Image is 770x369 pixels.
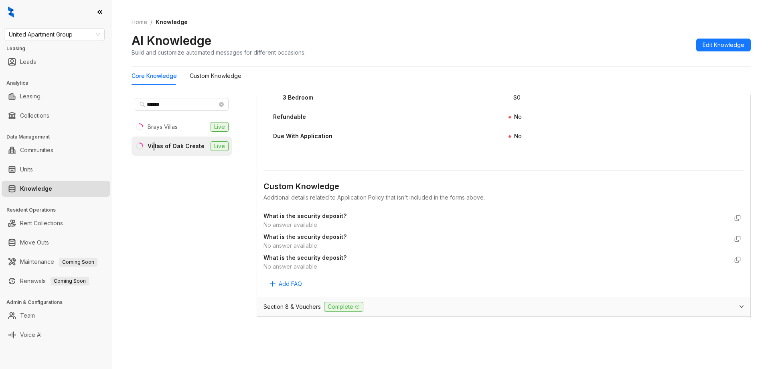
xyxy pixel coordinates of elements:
[2,161,110,177] li: Units
[140,102,145,107] span: search
[514,133,522,139] span: No
[20,327,42,343] a: Voice AI
[219,102,224,107] span: close-circle
[59,258,97,267] span: Coming Soon
[263,220,728,229] div: No answer available
[20,215,63,231] a: Rent Collections
[211,141,229,151] span: Live
[2,234,110,251] li: Move Outs
[6,45,112,52] h3: Leasing
[263,241,728,250] div: No answer available
[148,142,205,151] div: Villas of Oak Creste
[8,6,14,18] img: logo
[20,142,53,158] a: Communities
[2,108,110,124] li: Collections
[156,18,188,25] span: Knowledge
[6,133,112,141] h3: Data Management
[263,193,744,202] div: Additional details related to Application Policy that isn't included in the forms above.
[257,297,750,316] div: Section 8 & VouchersComplete
[20,308,35,324] a: Team
[273,112,306,121] div: Refundable
[2,254,110,270] li: Maintenance
[739,304,744,309] span: expanded
[324,302,363,312] span: Complete
[211,122,229,132] span: Live
[150,18,152,27] li: /
[148,122,178,131] div: Brays Villas
[696,39,751,51] button: Edit Knowledge
[132,33,211,48] h2: AI Knowledge
[2,54,110,70] li: Leads
[6,206,112,214] h3: Resident Operations
[20,88,41,104] a: Leasing
[130,18,149,27] a: Home
[20,54,36,70] a: Leads
[9,29,100,41] span: United Apartment Group
[263,277,308,290] button: Add FAQ
[6,80,112,87] h3: Analytics
[513,93,521,102] div: $ 0
[132,71,177,80] div: Core Knowledge
[263,262,728,271] div: No answer available
[20,181,52,197] a: Knowledge
[263,233,346,240] strong: What is the security deposit?
[2,88,110,104] li: Leasing
[514,113,522,120] span: No
[263,302,321,311] span: Section 8 & Vouchers
[132,48,306,57] div: Build and customize automated messages for different occasions.
[20,273,89,289] a: RenewalsComing Soon
[190,71,241,80] div: Custom Knowledge
[2,215,110,231] li: Rent Collections
[20,108,49,124] a: Collections
[279,279,302,288] span: Add FAQ
[2,308,110,324] li: Team
[6,299,112,306] h3: Admin & Configurations
[2,273,110,289] li: Renewals
[20,234,49,251] a: Move Outs
[2,327,110,343] li: Voice AI
[273,132,332,141] div: Due With Application
[263,212,346,219] strong: What is the security deposit?
[263,254,346,261] strong: What is the security deposit?
[703,41,744,49] span: Edit Knowledge
[263,180,744,193] div: Custom Knowledge
[51,277,89,285] span: Coming Soon
[283,93,313,102] div: 3 Bedroom
[2,142,110,158] li: Communities
[20,161,33,177] a: Units
[2,181,110,197] li: Knowledge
